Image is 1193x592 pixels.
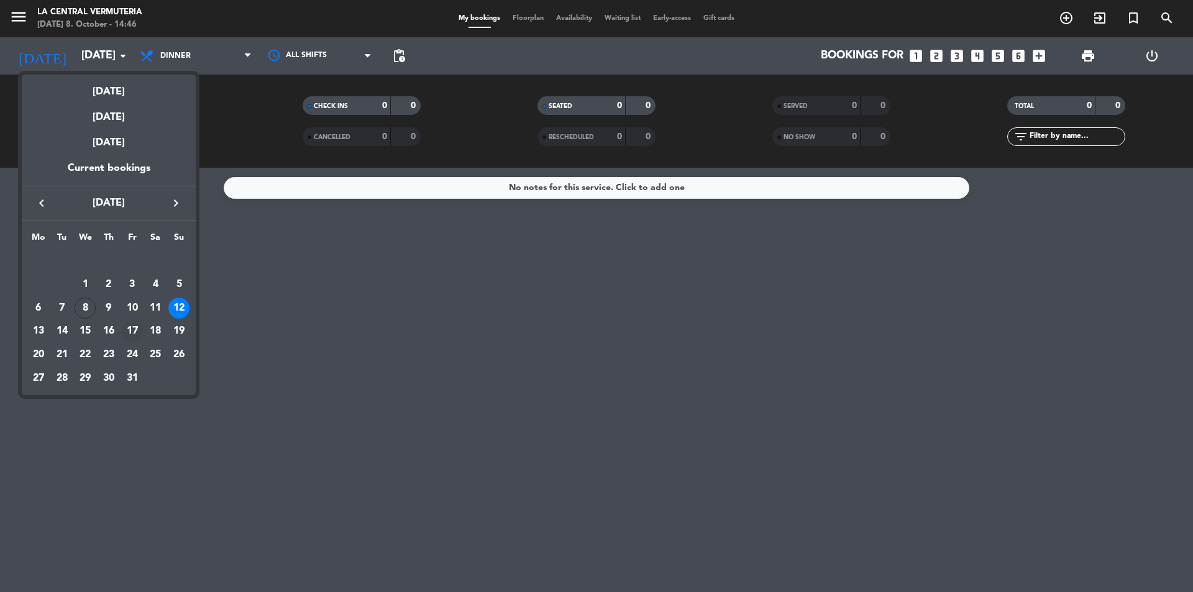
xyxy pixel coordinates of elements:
td: October 26, 2025 [167,343,191,367]
th: Thursday [97,230,121,250]
td: October 19, 2025 [167,319,191,343]
td: October 28, 2025 [50,367,74,390]
div: 28 [52,368,73,389]
div: 21 [52,344,73,365]
div: 24 [122,344,143,365]
div: 12 [168,298,190,319]
td: October 7, 2025 [50,296,74,320]
div: 17 [122,321,143,342]
td: October 24, 2025 [121,343,144,367]
td: October 23, 2025 [97,343,121,367]
div: Current bookings [22,160,196,186]
td: October 14, 2025 [50,319,74,343]
td: October 15, 2025 [73,319,97,343]
td: October 21, 2025 [50,343,74,367]
div: 10 [122,298,143,319]
div: 19 [168,321,190,342]
div: 6 [28,298,49,319]
td: October 10, 2025 [121,296,144,320]
td: October 18, 2025 [144,319,168,343]
div: 16 [98,321,119,342]
button: keyboard_arrow_right [165,195,187,211]
div: [DATE] [22,125,196,160]
i: keyboard_arrow_right [168,196,183,211]
td: OCT [27,249,191,273]
td: October 17, 2025 [121,319,144,343]
td: October 20, 2025 [27,343,50,367]
th: Friday [121,230,144,250]
div: 29 [75,368,96,389]
div: 4 [145,274,166,295]
th: Sunday [167,230,191,250]
th: Saturday [144,230,168,250]
td: October 11, 2025 [144,296,168,320]
td: October 25, 2025 [144,343,168,367]
td: October 6, 2025 [27,296,50,320]
td: October 9, 2025 [97,296,121,320]
div: 30 [98,368,119,389]
div: 20 [28,344,49,365]
th: Wednesday [73,230,97,250]
div: 8 [75,298,96,319]
button: keyboard_arrow_left [30,195,53,211]
div: 5 [168,274,190,295]
td: October 1, 2025 [73,273,97,296]
td: October 2, 2025 [97,273,121,296]
td: October 13, 2025 [27,319,50,343]
td: October 3, 2025 [121,273,144,296]
div: 13 [28,321,49,342]
td: October 4, 2025 [144,273,168,296]
td: October 5, 2025 [167,273,191,296]
div: 1 [75,274,96,295]
div: [DATE] [22,75,196,100]
div: 27 [28,368,49,389]
div: 25 [145,344,166,365]
div: 31 [122,368,143,389]
div: 23 [98,344,119,365]
td: October 12, 2025 [167,296,191,320]
td: October 16, 2025 [97,319,121,343]
div: 9 [98,298,119,319]
td: October 8, 2025 [73,296,97,320]
div: 15 [75,321,96,342]
div: 11 [145,298,166,319]
td: October 27, 2025 [27,367,50,390]
td: October 29, 2025 [73,367,97,390]
div: 26 [168,344,190,365]
th: Monday [27,230,50,250]
td: October 31, 2025 [121,367,144,390]
div: 7 [52,298,73,319]
div: 18 [145,321,166,342]
td: October 22, 2025 [73,343,97,367]
div: 22 [75,344,96,365]
div: 3 [122,274,143,295]
div: 2 [98,274,119,295]
div: [DATE] [22,100,196,125]
td: October 30, 2025 [97,367,121,390]
th: Tuesday [50,230,74,250]
span: [DATE] [53,195,165,211]
i: keyboard_arrow_left [34,196,49,211]
div: 14 [52,321,73,342]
